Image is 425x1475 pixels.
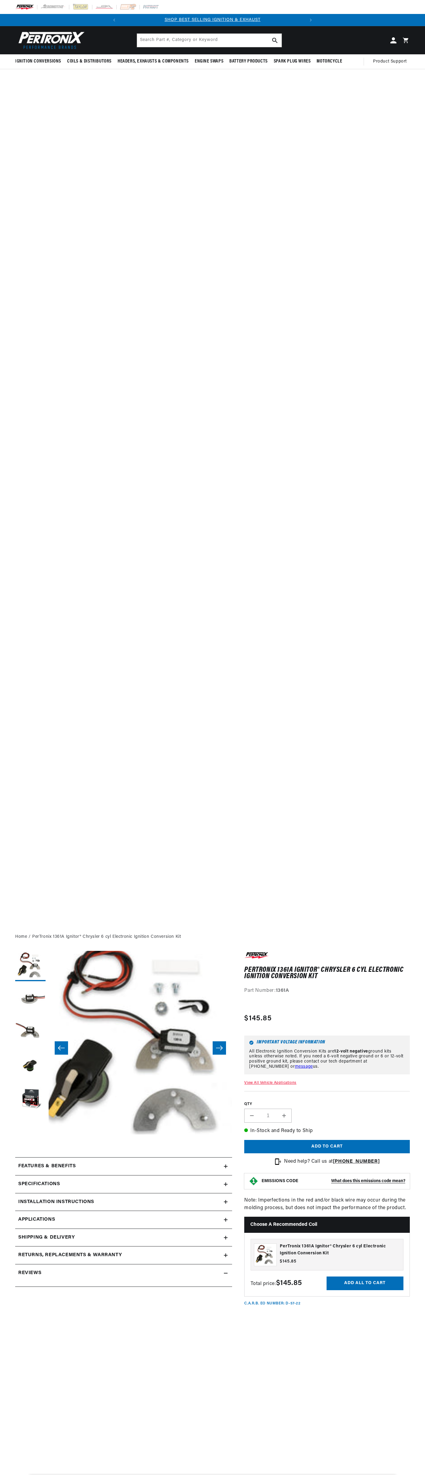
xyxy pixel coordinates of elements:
button: Slide left [55,1041,68,1055]
p: All Electronic Ignition Conversion Kits are ground kits unless otherwise noted. If you need a 6-v... [249,1049,405,1070]
summary: Headers, Exhausts & Components [115,54,192,69]
media-gallery: Gallery Viewer [15,951,232,1145]
a: message [295,1064,313,1069]
button: Translation missing: en.sections.announcements.previous_announcement [108,14,120,26]
h2: Choose a Recommended Coil [244,1217,410,1233]
a: View All Vehicle Applications [244,1081,296,1085]
button: Search Part #, Category or Keyword [268,34,282,47]
summary: Returns, Replacements & Warranty [15,1246,232,1264]
a: [PHONE_NUMBER] [333,1159,380,1164]
nav: breadcrumbs [15,934,410,940]
span: $145.85 [280,1258,296,1265]
h6: Important Voltage Information [249,1040,405,1045]
h2: Features & Benefits [18,1162,76,1170]
a: Applications [15,1211,232,1229]
strong: EMISSIONS CODE [262,1179,298,1183]
strong: 12-volt negative [334,1049,368,1054]
span: Motorcycle [317,58,342,65]
span: Coils & Distributors [67,58,111,65]
h2: Reviews [18,1269,41,1277]
img: Emissions code [249,1176,259,1186]
span: Spark Plug Wires [274,58,311,65]
div: Note: Imperfections in the red and/or black wire may occur during the molding process, but does n... [244,951,410,1306]
a: Home [15,934,27,940]
button: EMISSIONS CODEWhat does this emissions code mean? [262,1178,405,1184]
summary: Motorcycle [314,54,345,69]
h2: Shipping & Delivery [18,1234,75,1242]
span: $145.85 [244,1013,272,1024]
summary: Coils & Distributors [64,54,115,69]
summary: Engine Swaps [192,54,226,69]
div: 1 of 2 [120,17,305,23]
button: Load image 5 in gallery view [15,1084,46,1115]
p: C.A.R.B. EO Number: D-57-22 [244,1301,300,1306]
button: Translation missing: en.sections.announcements.next_announcement [305,14,317,26]
label: QTY [244,1102,410,1107]
summary: Product Support [373,54,410,69]
p: Need help? Call us at [284,1158,380,1166]
h2: Installation instructions [18,1198,94,1206]
summary: Spark Plug Wires [271,54,314,69]
input: Search Part #, Category or Keyword [137,34,282,47]
span: Headers, Exhausts & Components [118,58,189,65]
div: Part Number: [244,987,410,995]
strong: $145.85 [276,1280,302,1287]
button: Slide right [213,1041,226,1055]
span: Product Support [373,58,407,65]
summary: Reviews [15,1264,232,1282]
span: Engine Swaps [195,58,223,65]
strong: 1361A [276,988,289,993]
span: Total price: [251,1281,302,1286]
summary: Features & Benefits [15,1158,232,1175]
span: Battery Products [229,58,268,65]
button: Load image 2 in gallery view [15,984,46,1015]
a: SHOP BEST SELLING IGNITION & EXHAUST [165,18,261,22]
strong: What does this emissions code mean? [331,1179,405,1183]
a: PerTronix 1361A Ignitor® Chrysler 6 cyl Electronic Ignition Conversion Kit [32,934,181,940]
summary: Ignition Conversions [15,54,64,69]
div: Announcement [120,17,305,23]
summary: Battery Products [226,54,271,69]
p: In-Stock and Ready to Ship [244,1127,410,1135]
span: Applications [18,1216,55,1224]
img: Pertronix [15,30,85,51]
button: Add all to cart [327,1277,403,1290]
summary: Installation instructions [15,1193,232,1211]
button: Add to cart [244,1140,410,1154]
h1: PerTronix 1361A Ignitor® Chrysler 6 cyl Electronic Ignition Conversion Kit [244,967,410,979]
summary: Specifications [15,1175,232,1193]
summary: Shipping & Delivery [15,1229,232,1246]
h2: Returns, Replacements & Warranty [18,1251,122,1259]
button: Load image 4 in gallery view [15,1051,46,1081]
span: Ignition Conversions [15,58,61,65]
button: Load image 3 in gallery view [15,1018,46,1048]
button: Load image 1 in gallery view [15,951,46,981]
h2: Specifications [18,1180,60,1188]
